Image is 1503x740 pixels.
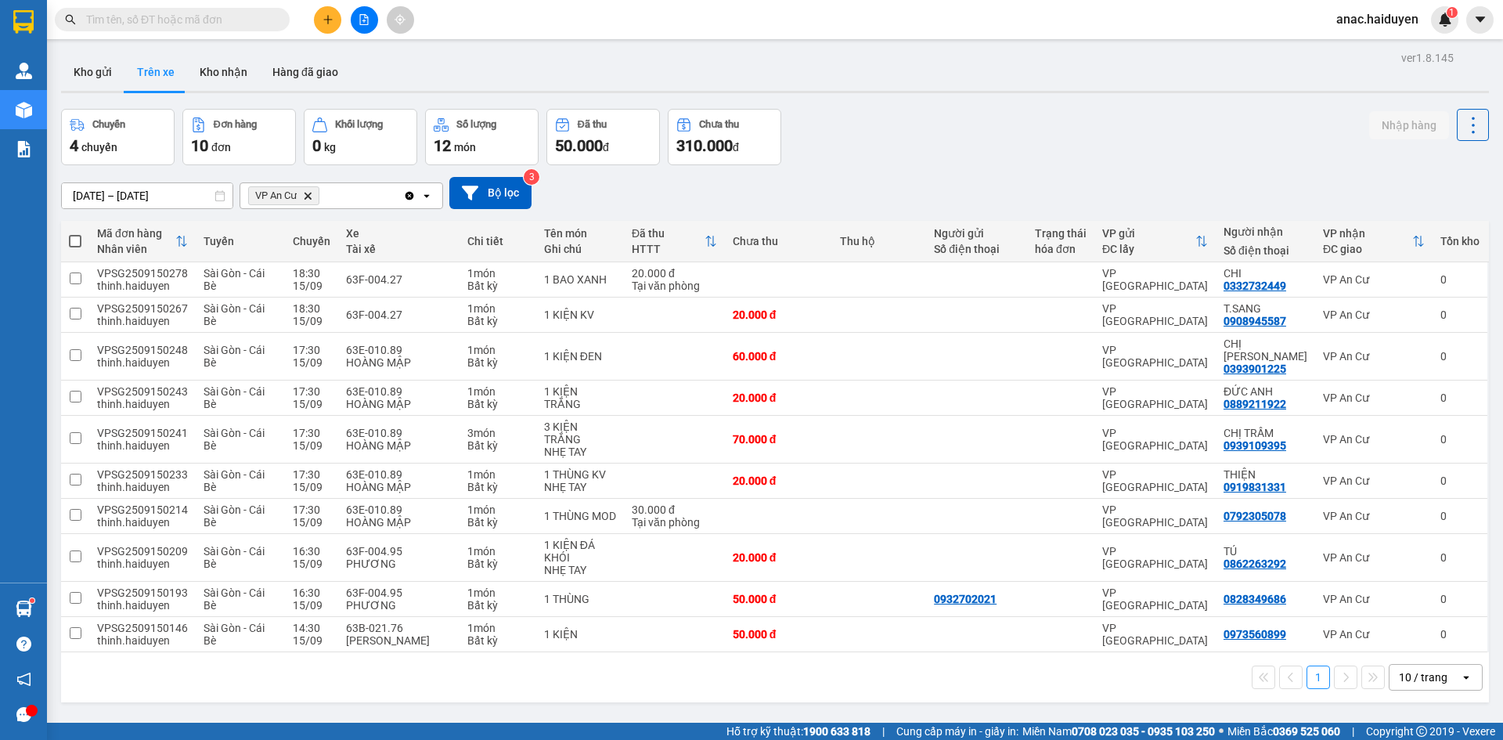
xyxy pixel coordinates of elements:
[1224,468,1307,481] div: THIỆN
[346,309,452,321] div: 63F-004.27
[1401,49,1454,67] div: ver 1.8.145
[1440,593,1480,605] div: 0
[97,622,188,634] div: VPSG2509150146
[1102,468,1208,493] div: VP [GEOGRAPHIC_DATA]
[1438,13,1452,27] img: icon-new-feature
[733,309,824,321] div: 20.000 đ
[733,392,824,404] div: 20.000 đ
[97,481,188,493] div: thinh.haiduyen
[544,468,616,481] div: 1 THÙNG KV
[1224,427,1307,439] div: CHỊ TRẦM
[346,398,452,410] div: HOÀNG MẬP
[467,267,528,280] div: 1 món
[632,280,717,292] div: Tại văn phòng
[1440,475,1480,487] div: 0
[1224,398,1286,410] div: 0889211922
[346,227,452,240] div: Xe
[733,593,824,605] div: 50.000 đ
[204,545,265,570] span: Sài Gòn - Cái Bè
[1224,545,1307,558] div: TÚ
[97,398,188,410] div: thinh.haiduyen
[293,427,330,439] div: 17:30
[632,504,717,516] div: 30.000 đ
[1307,666,1330,689] button: 1
[248,186,319,205] span: VP An Cư, close by backspace
[204,587,265,612] span: Sài Gòn - Cái Bè
[293,267,330,280] div: 18:30
[544,593,616,605] div: 1 THÙNG
[323,14,333,25] span: plus
[425,109,539,165] button: Số lượng12món
[1440,235,1480,247] div: Tồn kho
[387,6,414,34] button: aim
[346,356,452,369] div: HOÀNG MẬP
[544,243,616,255] div: Ghi chú
[1449,7,1454,18] span: 1
[733,628,824,641] div: 50.000 đ
[346,344,452,356] div: 63E-010.89
[346,504,452,516] div: 63E-010.89
[61,109,175,165] button: Chuyến4chuyến
[934,227,1019,240] div: Người gửi
[346,273,452,286] div: 63F-004.27
[1323,392,1425,404] div: VP An Cư
[1440,309,1480,321] div: 0
[293,439,330,452] div: 15/09
[403,190,416,202] svg: Clear all
[1022,723,1215,740] span: Miền Nam
[314,6,341,34] button: plus
[293,280,330,292] div: 15/09
[544,539,616,564] div: 1 KIỆN ĐÁ KHÓI
[346,622,452,634] div: 63B-021.76
[1440,628,1480,641] div: 0
[420,190,433,202] svg: open
[293,545,330,558] div: 16:30
[324,141,336,153] span: kg
[97,356,188,369] div: thinh.haiduyen
[1224,315,1286,327] div: 0908945587
[293,344,330,356] div: 17:30
[303,191,312,200] svg: Delete
[97,587,188,599] div: VPSG2509150193
[456,119,496,130] div: Số lượng
[1440,551,1480,564] div: 0
[97,634,188,647] div: thinh.haiduyen
[346,468,452,481] div: 63E-010.89
[544,446,616,458] div: NHẸ TAY
[882,723,885,740] span: |
[97,504,188,516] div: VPSG2509150214
[434,136,451,155] span: 12
[1035,243,1087,255] div: hóa đơn
[603,141,609,153] span: đ
[1035,227,1087,240] div: Trạng thái
[1219,728,1224,735] span: ⚪️
[668,109,781,165] button: Chưa thu310.000đ
[293,516,330,529] div: 15/09
[676,136,733,155] span: 310.000
[467,385,528,398] div: 1 món
[97,344,188,356] div: VPSG2509150248
[1473,13,1487,27] span: caret-down
[840,235,918,247] div: Thu hộ
[293,235,330,247] div: Chuyến
[346,439,452,452] div: HOÀNG MẬP
[16,601,32,617] img: warehouse-icon
[555,136,603,155] span: 50.000
[1224,302,1307,315] div: T.SANG
[1102,227,1195,240] div: VP gửi
[544,273,616,286] div: 1 BAO XANH
[1440,510,1480,522] div: 0
[1323,551,1425,564] div: VP An Cư
[467,481,528,493] div: Bất kỳ
[544,628,616,641] div: 1 KIỆN
[449,177,532,209] button: Bộ lọc
[214,119,257,130] div: Đơn hàng
[733,475,824,487] div: 20.000 đ
[1324,9,1431,29] span: anac.haiduyen
[323,188,324,204] input: Selected VP An Cư.
[204,468,265,493] span: Sài Gòn - Cái Bè
[260,53,351,91] button: Hàng đã giao
[1224,363,1286,375] div: 0393901225
[467,634,528,647] div: Bất kỳ
[97,385,188,398] div: VPSG2509150243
